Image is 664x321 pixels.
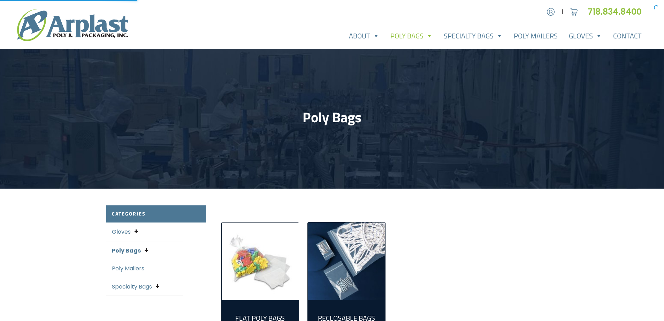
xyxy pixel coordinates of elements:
h1: Poly Bags [106,109,558,126]
a: Poly Bags [112,247,141,255]
h2: Categories [106,205,206,222]
a: Specialty Bags [438,29,508,43]
img: logo [17,9,128,41]
a: Poly Mailers [508,29,563,43]
a: Specialty Bags [112,283,152,291]
a: Contact [608,29,647,43]
a: Visit product category Flat Poly Bags [222,222,299,300]
a: Gloves [563,29,608,43]
a: Gloves [112,228,131,236]
span: | [562,8,563,16]
img: Reclosable Bags [308,222,385,300]
a: Poly Bags [385,29,438,43]
img: Flat Poly Bags [222,222,299,300]
a: Visit product category Reclosable Bags [308,222,385,300]
a: 718.834.8400 [588,6,647,17]
a: Poly Mailers [112,264,144,272]
a: About [343,29,385,43]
